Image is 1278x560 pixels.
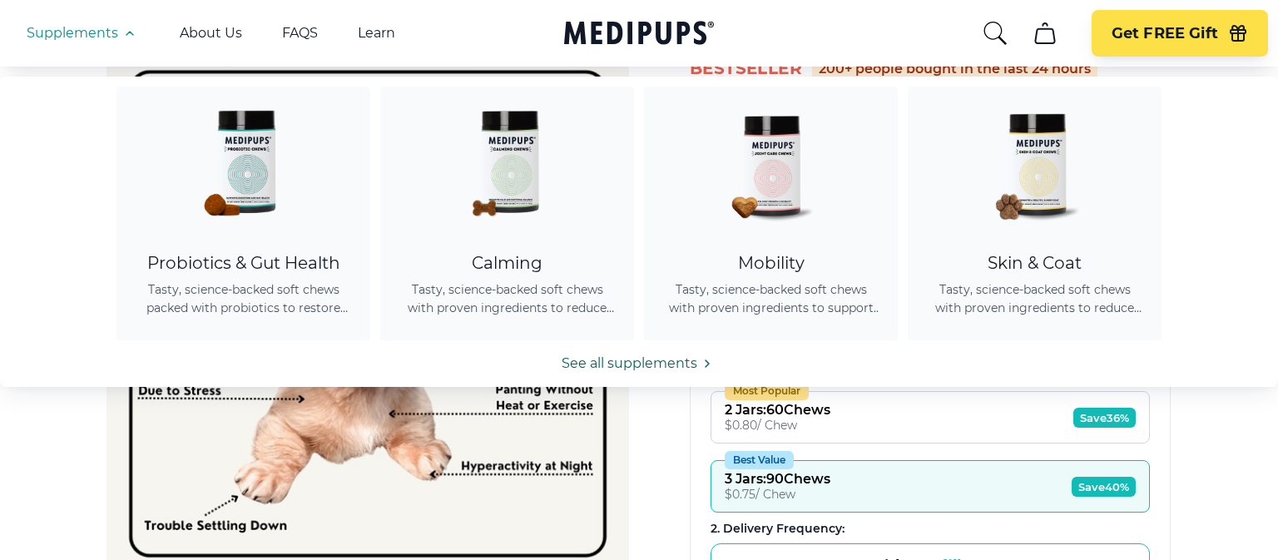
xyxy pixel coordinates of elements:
button: Get FREE Gift [1092,10,1268,57]
div: 2 Jars : 60 Chews [725,402,830,418]
span: 2 . Delivery Frequency: [711,521,845,536]
button: Supplements [27,23,140,43]
div: Mobility [664,253,878,274]
a: Calming Dog Chews - MedipupsCalmingTasty, science-backed soft chews with proven ingredients to re... [380,87,634,340]
div: Probiotics & Gut Health [136,253,350,274]
img: Calming Dog Chews - Medipups [433,87,582,236]
div: 3 Jars : 90 Chews [725,471,830,487]
div: Skin & Coat [928,253,1142,274]
div: Calming [400,253,614,274]
div: $ 0.75 / Chew [725,487,830,502]
a: Skin & Coat Chews - MedipupsSkin & CoatTasty, science-backed soft chews with proven ingredients t... [908,87,1162,340]
a: Joint Care Chews - MedipupsMobilityTasty, science-backed soft chews with proven ingredients to su... [644,87,898,340]
a: Medipups [564,17,714,52]
button: search [982,20,1008,47]
span: Get FREE Gift [1112,24,1218,43]
a: About Us [180,25,242,42]
button: Most Popular2 Jars:60Chews$0.80/ ChewSave36% [711,391,1150,444]
span: Supplements [27,25,118,42]
span: Tasty, science-backed soft chews with proven ingredients to reduce anxiety, promote relaxation, a... [400,280,614,317]
button: Best Value3 Jars:90Chews$0.75/ ChewSave40% [711,460,1150,513]
span: Save 40% [1072,477,1136,497]
div: $ 0.80 / Chew [725,418,830,433]
div: Best Value [725,451,794,469]
a: Learn [358,25,395,42]
div: Most Popular [725,382,809,400]
img: Probiotic Dog Chews - Medipups [169,87,319,236]
span: Save 36% [1073,408,1136,428]
span: Tasty, science-backed soft chews with proven ingredients to support joint health, improve mobilit... [664,280,878,317]
img: Skin & Coat Chews - Medipups [960,87,1110,236]
span: Tasty, science-backed soft chews packed with probiotics to restore gut balance, ease itching, sup... [136,280,350,317]
img: Joint Care Chews - Medipups [696,87,846,236]
a: FAQS [282,25,318,42]
button: cart [1025,13,1065,53]
a: Probiotic Dog Chews - MedipupsProbiotics & Gut HealthTasty, science-backed soft chews packed with... [116,87,370,340]
span: Tasty, science-backed soft chews with proven ingredients to reduce shedding, promote healthy skin... [928,280,1142,317]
